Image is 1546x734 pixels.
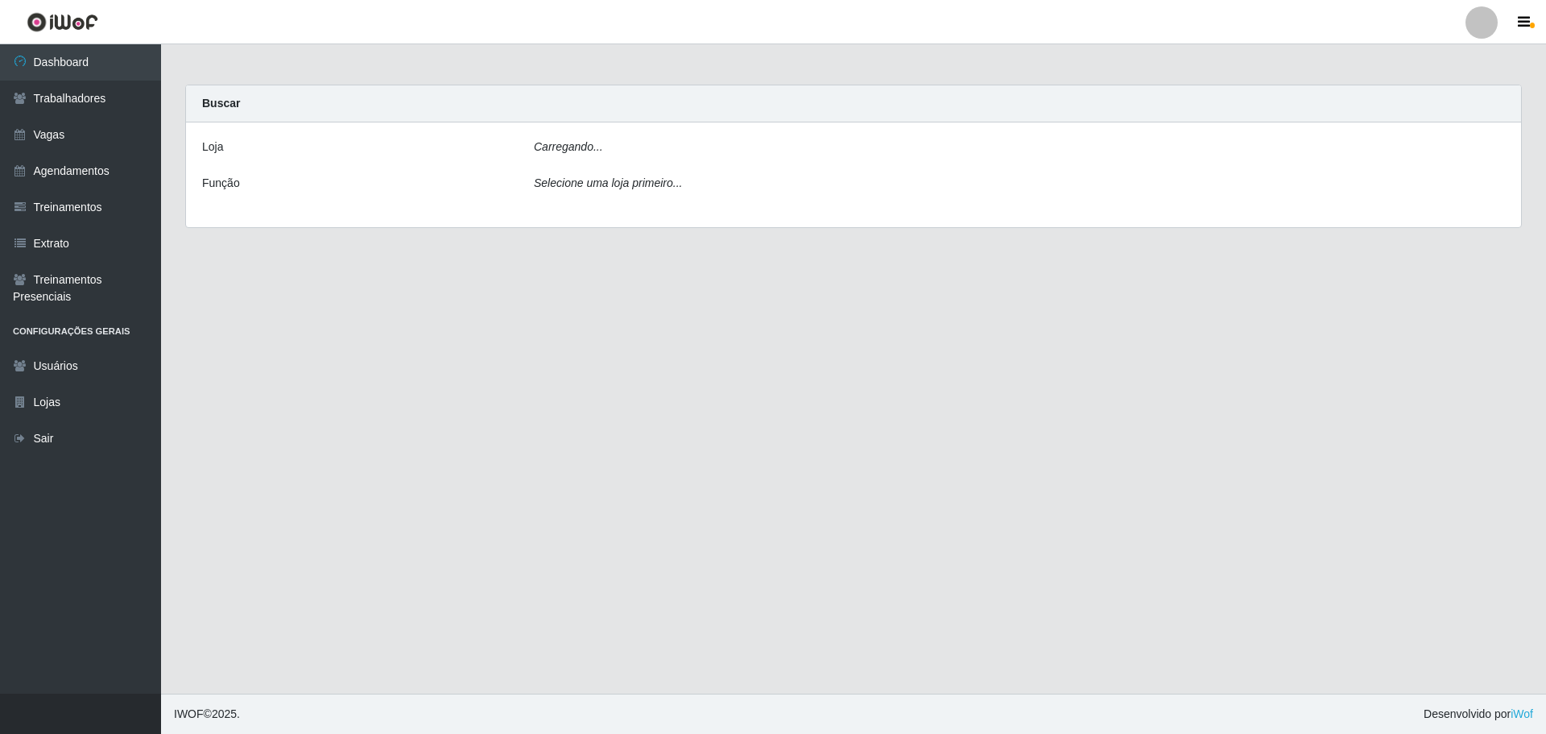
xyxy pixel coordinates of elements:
[202,97,240,110] strong: Buscar
[174,707,204,720] span: IWOF
[1424,706,1533,723] span: Desenvolvido por
[202,139,223,156] label: Loja
[27,12,98,32] img: CoreUI Logo
[534,176,682,189] i: Selecione uma loja primeiro...
[174,706,240,723] span: © 2025 .
[534,140,603,153] i: Carregando...
[202,175,240,192] label: Função
[1511,707,1533,720] a: iWof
